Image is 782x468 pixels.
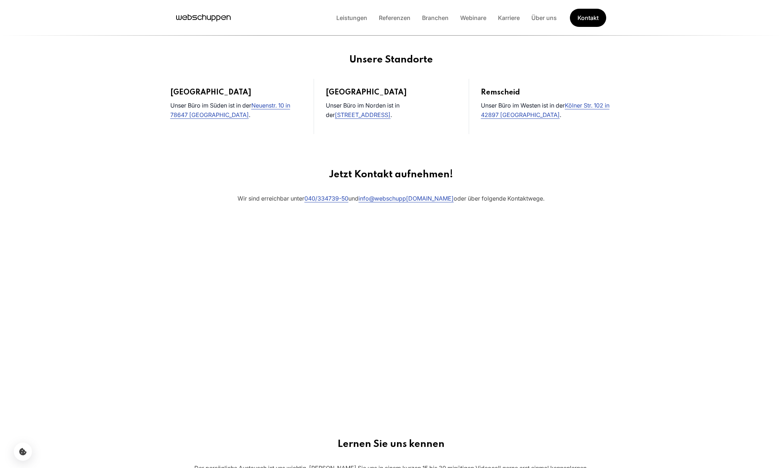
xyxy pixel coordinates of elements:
[176,12,231,23] a: Hauptseite besuchen
[481,88,612,98] h3: Remscheid
[358,195,454,202] a: info@webschupp[DOMAIN_NAME]
[149,439,634,450] h3: Lernen Sie uns kennen
[492,14,526,21] a: Karriere
[335,111,390,118] a: [STREET_ADDRESS]
[170,88,302,98] h3: [GEOGRAPHIC_DATA]
[159,54,624,66] h2: Unsere Standorte
[526,14,563,21] a: Über uns
[170,101,302,120] p: Unser Büro im Süden ist in der .
[570,9,606,27] a: Get Started
[273,223,510,402] iframe: Web Forms
[481,101,612,120] p: Unser Büro im Westen ist in der .
[373,14,416,21] a: Referenzen
[304,195,348,202] a: 040/334739-50
[331,14,373,21] a: Leistungen
[14,443,32,461] button: Cookie-Einstellungen öffnen
[326,101,457,120] p: Unser Büro im Norden ist in der .
[454,14,492,21] a: Webinare
[416,14,454,21] a: Branchen
[326,88,457,98] h3: [GEOGRAPHIC_DATA]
